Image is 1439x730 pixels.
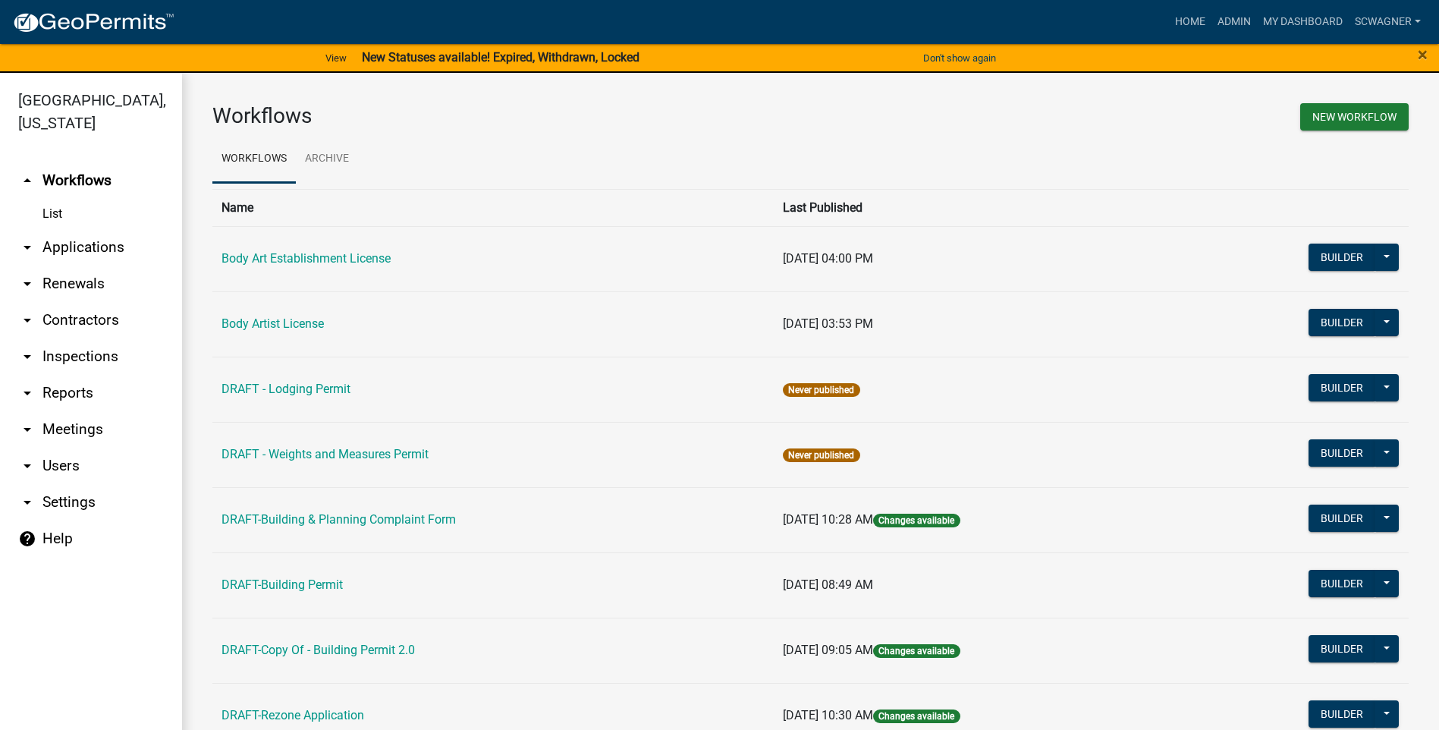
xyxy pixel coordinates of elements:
[1309,374,1375,401] button: Builder
[783,512,873,527] span: [DATE] 10:28 AM
[1309,635,1375,662] button: Builder
[1309,570,1375,597] button: Builder
[222,447,429,461] a: DRAFT - Weights and Measures Permit
[212,135,296,184] a: Workflows
[18,171,36,190] i: arrow_drop_up
[212,189,774,226] th: Name
[1418,44,1428,65] span: ×
[222,382,350,396] a: DRAFT - Lodging Permit
[1309,700,1375,728] button: Builder
[1309,244,1375,271] button: Builder
[1257,8,1349,36] a: My Dashboard
[222,251,391,266] a: Body Art Establishment License
[783,643,873,657] span: [DATE] 09:05 AM
[222,316,324,331] a: Body Artist License
[18,311,36,329] i: arrow_drop_down
[873,644,960,658] span: Changes available
[873,514,960,527] span: Changes available
[873,710,960,723] span: Changes available
[783,577,873,592] span: [DATE] 08:49 AM
[1309,505,1375,532] button: Builder
[783,383,859,397] span: Never published
[783,708,873,722] span: [DATE] 10:30 AM
[222,708,364,722] a: DRAFT-Rezone Application
[18,384,36,402] i: arrow_drop_down
[319,46,353,71] a: View
[18,348,36,366] i: arrow_drop_down
[18,457,36,475] i: arrow_drop_down
[1349,8,1427,36] a: scwagner
[18,530,36,548] i: help
[18,275,36,293] i: arrow_drop_down
[212,103,800,129] h3: Workflows
[18,420,36,439] i: arrow_drop_down
[296,135,358,184] a: Archive
[783,316,873,331] span: [DATE] 03:53 PM
[362,50,639,65] strong: New Statuses available! Expired, Withdrawn, Locked
[1418,46,1428,64] button: Close
[783,251,873,266] span: [DATE] 04:00 PM
[1309,439,1375,467] button: Builder
[1169,8,1211,36] a: Home
[917,46,1002,71] button: Don't show again
[1309,309,1375,336] button: Builder
[222,577,343,592] a: DRAFT-Building Permit
[783,448,859,462] span: Never published
[774,189,1180,226] th: Last Published
[18,493,36,511] i: arrow_drop_down
[222,512,456,527] a: DRAFT-Building & Planning Complaint Form
[18,238,36,256] i: arrow_drop_down
[1211,8,1257,36] a: Admin
[222,643,415,657] a: DRAFT-Copy Of - Building Permit 2.0
[1300,103,1409,131] button: New Workflow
